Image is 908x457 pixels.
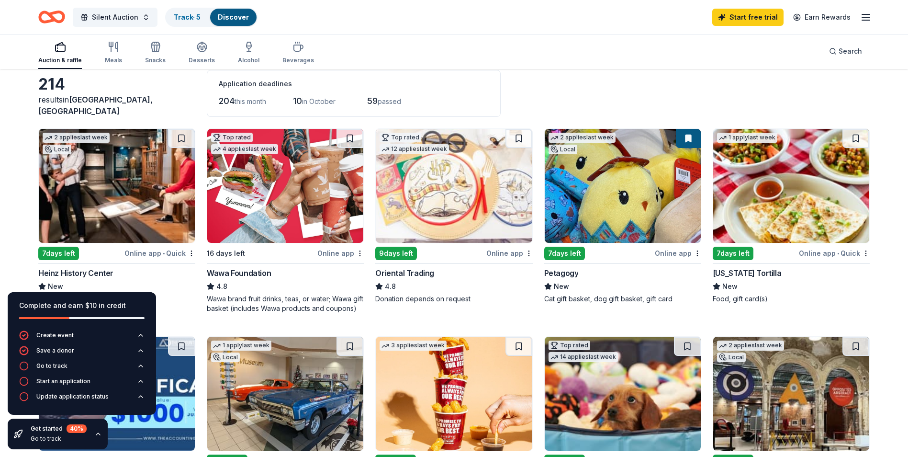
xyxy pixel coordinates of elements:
[799,247,870,259] div: Online app Quick
[293,96,302,106] span: 10
[19,392,145,407] button: Update application status
[545,129,701,243] img: Image for Petagogy
[375,247,417,260] div: 9 days left
[367,96,378,106] span: 59
[43,145,71,154] div: Local
[218,13,249,21] a: Discover
[36,347,74,354] div: Save a donor
[380,341,447,351] div: 3 applies last week
[211,133,253,142] div: Top rated
[73,8,157,27] button: Silent Auction
[38,94,195,117] div: results
[207,129,363,243] img: Image for Wawa Foundation
[238,37,259,69] button: Alcohol
[238,57,259,64] div: Alcohol
[837,250,839,257] span: •
[486,247,533,259] div: Online app
[38,57,82,64] div: Auction & raffle
[216,281,227,292] span: 4.8
[380,144,449,154] div: 12 applies last week
[174,13,201,21] a: Track· 5
[207,267,271,279] div: Wawa Foundation
[235,97,266,105] span: this month
[376,337,532,451] img: Image for Sheetz
[38,247,79,260] div: 7 days left
[713,337,869,451] img: Image for Children's Museum of Pittsburgh
[165,8,258,27] button: Track· 5Discover
[821,42,870,61] button: Search
[385,281,396,292] span: 4.8
[36,393,109,400] div: Update application status
[105,37,122,69] button: Meals
[19,300,145,311] div: Complete and earn $10 in credit
[713,294,870,304] div: Food, gift card(s)
[207,128,364,313] a: Image for Wawa FoundationTop rated4 applieslast week16 days leftOnline appWawa Foundation4.8Wawa ...
[544,267,579,279] div: Petagogy
[713,247,753,260] div: 7 days left
[38,6,65,28] a: Home
[36,331,74,339] div: Create event
[67,424,87,433] div: 40 %
[38,37,82,69] button: Auction & raffle
[554,281,569,292] span: New
[211,341,271,351] div: 1 apply last week
[549,133,616,143] div: 2 applies last week
[189,37,215,69] button: Desserts
[282,37,314,69] button: Beverages
[376,129,532,243] img: Image for Oriental Trading
[713,128,870,304] a: Image for California Tortilla1 applylast week7days leftOnline app•Quick[US_STATE] TortillaNewFood...
[544,294,701,304] div: Cat gift basket, dog gift basket, gift card
[787,9,856,26] a: Earn Rewards
[145,37,166,69] button: Snacks
[211,144,278,154] div: 4 applies last week
[549,341,590,350] div: Top rated
[375,267,434,279] div: Oriental Trading
[207,248,245,259] div: 16 days left
[207,337,363,451] img: Image for AACA Museum
[375,294,532,304] div: Donation depends on request
[839,46,862,57] span: Search
[207,294,364,313] div: Wawa brand fruit drinks, teas, or water; Wawa gift basket (includes Wawa products and coupons)
[48,281,63,292] span: New
[163,250,165,257] span: •
[717,133,777,143] div: 1 apply last week
[19,331,145,346] button: Create event
[713,267,781,279] div: [US_STATE] Tortilla
[380,133,421,142] div: Top rated
[375,128,532,304] a: Image for Oriental TradingTop rated12 applieslast week9days leftOnline appOriental Trading4.8Dona...
[38,95,153,116] span: in
[549,352,618,362] div: 14 applies last week
[19,377,145,392] button: Start an application
[38,267,113,279] div: Heinz History Center
[713,129,869,243] img: Image for California Tortilla
[92,11,138,23] span: Silent Auction
[282,57,314,64] div: Beverages
[19,361,145,377] button: Go to track
[655,247,701,259] div: Online app
[211,353,240,362] div: Local
[219,78,489,90] div: Application deadlines
[302,97,336,105] span: in October
[19,346,145,361] button: Save a donor
[36,362,67,370] div: Go to track
[717,341,784,351] div: 2 applies last week
[717,353,746,362] div: Local
[545,337,701,451] img: Image for BarkBox
[36,377,90,385] div: Start an application
[549,145,577,154] div: Local
[38,75,195,94] div: 214
[31,424,87,433] div: Get started
[317,247,364,259] div: Online app
[38,128,195,304] a: Image for Heinz History Center2 applieslast weekLocal7days leftOnline app•QuickHeinz History Cent...
[189,57,215,64] div: Desserts
[39,129,195,243] img: Image for Heinz History Center
[544,128,701,304] a: Image for Petagogy2 applieslast weekLocal7days leftOnline appPetagogyNewCat gift basket, dog gift...
[105,57,122,64] div: Meals
[38,95,153,116] span: [GEOGRAPHIC_DATA], [GEOGRAPHIC_DATA]
[722,281,738,292] span: New
[145,57,166,64] div: Snacks
[544,247,585,260] div: 7 days left
[124,247,195,259] div: Online app Quick
[219,96,235,106] span: 204
[712,9,784,26] a: Start free trial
